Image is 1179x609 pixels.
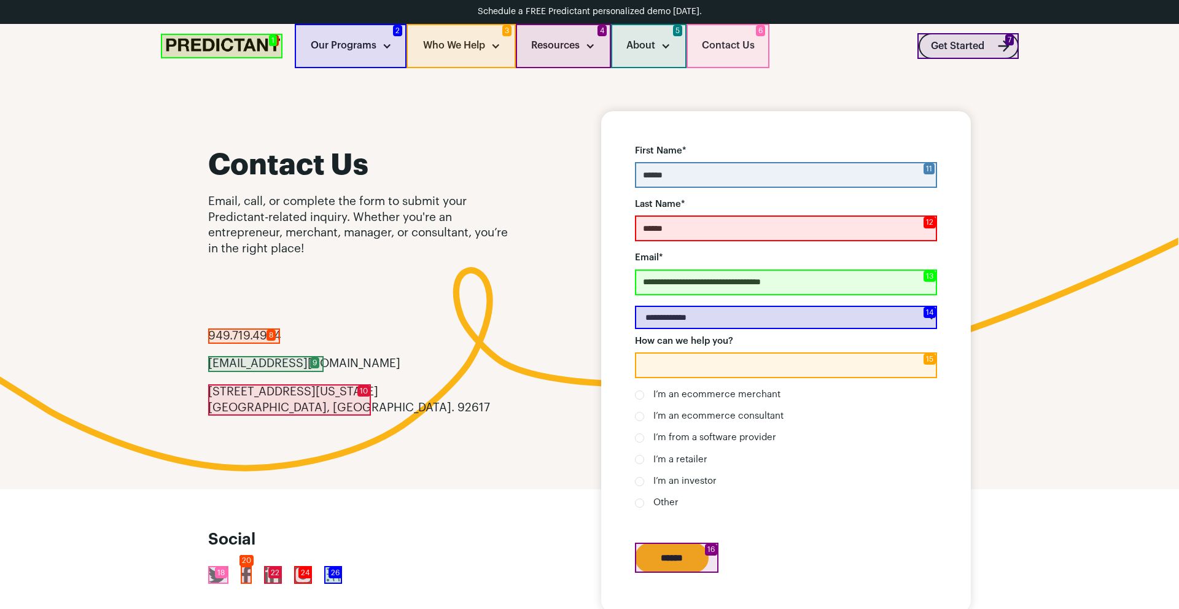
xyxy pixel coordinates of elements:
div: Our Programs [295,24,408,68]
div: Who We Help [423,39,485,53]
span: I’m an investor [653,475,717,487]
a: Get Started [919,33,1019,59]
div: Get Started [931,41,984,51]
div: Resources [531,39,580,53]
span: I’m a retailer [653,454,707,466]
span: Other [653,497,679,509]
div: About [611,24,687,68]
a: 949.719.4954 [208,328,281,344]
a: Contact Us [686,24,770,68]
h1: Contact Us [208,148,551,182]
span: I’m from a software provider [653,432,776,444]
p: Email, call, or complete the form to submit your Predictant-related inquiry. Whether you're an en... [208,194,512,257]
label: How can we help you? [635,335,937,347]
a: [EMAIL_ADDRESS][DOMAIN_NAME] [208,356,400,372]
div: Contact Us [702,39,755,53]
div: About [626,39,655,53]
div: [STREET_ADDRESS][US_STATE] [GEOGRAPHIC_DATA], [GEOGRAPHIC_DATA]. 92617 [208,384,490,416]
label: First Name* [635,145,937,157]
span: I’m an ecommerce merchant [653,389,780,401]
span: I’m an ecommerce consultant [653,410,784,422]
div: Schedule a FREE Predictant personalized demo [DATE]. [478,6,702,18]
label: Last Name* [635,198,937,211]
div: Resources [516,24,611,68]
form: Email Form [635,145,937,573]
div: Social [208,529,971,551]
div: Our Programs [311,39,376,53]
label: Email* [635,252,937,264]
a: [STREET_ADDRESS][US_STATE][GEOGRAPHIC_DATA], [GEOGRAPHIC_DATA]. 92617 [208,384,490,416]
div: Who We Help [407,24,516,68]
